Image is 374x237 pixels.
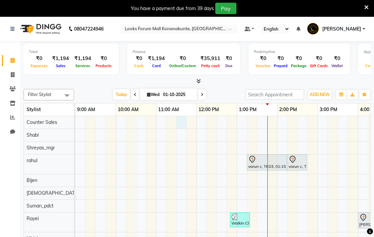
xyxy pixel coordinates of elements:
[223,55,235,62] div: ₹0
[116,105,140,114] a: 10:00 AM
[74,19,104,38] b: 08047224946
[245,89,304,100] input: Search Appointment
[224,63,234,68] span: Due
[27,132,39,138] span: Shabi
[29,63,49,68] span: Expenses
[310,92,330,97] span: ADD NEW
[29,55,49,62] div: ₹0
[330,63,344,68] span: Wallet
[27,203,53,209] span: Suman_pdct
[231,214,249,226] div: Walkin Client Forum Mall BLR, TK02, 12:50 PM-01:20 PM, Premium Wax~Full Arms
[161,90,195,100] input: 2025-10-01
[72,55,94,62] div: ₹1,194
[74,63,92,68] span: Services
[27,216,39,222] span: Rayel
[145,92,161,97] span: Wed
[167,63,198,68] span: Online/Custom
[254,63,272,68] span: Voucher
[308,63,330,68] span: Gift Cards
[150,63,162,68] span: Card
[17,19,63,38] img: logo
[215,3,236,14] button: Pay
[308,55,330,62] div: ₹0
[322,26,361,33] span: [PERSON_NAME]
[94,55,113,62] div: ₹0
[133,55,145,62] div: ₹0
[156,105,181,114] a: 11:00 AM
[198,55,223,62] div: ₹35,911
[272,55,289,62] div: ₹0
[54,63,67,68] span: Sales
[113,89,130,100] span: Today
[27,119,57,125] span: Counter Sales
[49,55,72,62] div: ₹1,194
[277,105,299,114] a: 2:00 PM
[289,55,308,62] div: ₹0
[94,63,113,68] span: Products
[199,63,222,68] span: Petty cash
[27,190,79,196] span: [DEMOGRAPHIC_DATA]
[288,155,306,170] div: varun c, TK03, 02:15 PM-02:45 PM, Kids Cut(F)
[145,55,167,62] div: ₹1,194
[318,105,339,114] a: 3:00 PM
[254,55,272,62] div: ₹0
[237,105,258,114] a: 1:00 PM
[307,23,319,35] img: Rashi Paliwal
[289,63,308,68] span: Package
[254,49,344,55] div: Redemption
[131,5,214,12] div: You have a payment due from 39 days
[29,49,113,55] div: Total
[330,55,344,62] div: ₹0
[27,157,37,163] span: rahul
[197,105,221,114] a: 12:00 PM
[27,145,55,151] span: Shreyas_mgr
[248,155,286,170] div: varun c, TK03, 01:15 PM-02:15 PM, Sr.Stylist Cut(M)
[28,92,51,97] span: Filter Stylist
[308,90,331,99] button: ADD NEW
[27,177,37,183] span: Bijen
[133,49,235,55] div: Finance
[27,106,41,112] span: Stylist
[75,105,97,114] a: 9:00 AM
[133,63,145,68] span: Cash
[272,63,289,68] span: Prepaid
[167,55,198,62] div: ₹0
